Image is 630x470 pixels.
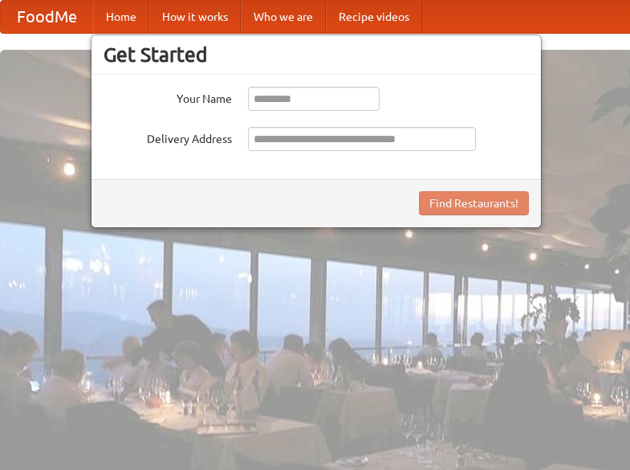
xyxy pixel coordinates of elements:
[149,1,241,33] a: How it works
[93,1,149,33] a: Home
[1,1,93,33] a: FoodMe
[104,127,232,147] label: Delivery Address
[419,191,529,215] button: Find Restaurants!
[104,87,232,107] label: Your Name
[326,1,422,33] a: Recipe videos
[241,1,326,33] a: Who we are
[104,43,529,67] h3: Get Started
